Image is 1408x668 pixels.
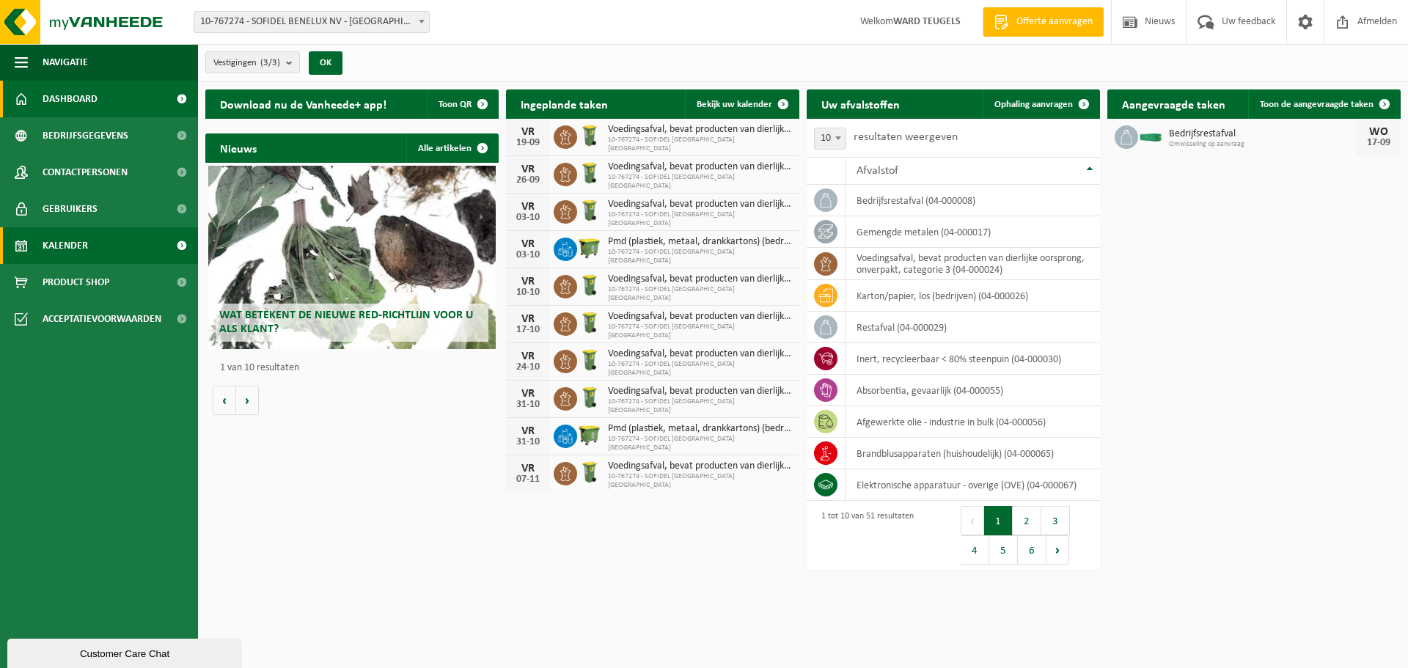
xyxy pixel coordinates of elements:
[983,7,1104,37] a: Offerte aanvragen
[577,273,602,298] img: WB-0140-HPE-GN-50
[513,362,543,372] div: 24-10
[815,128,846,149] span: 10
[685,89,798,119] a: Bekijk uw kalender
[608,423,792,435] span: Pmd (plastiek, metaal, drankkartons) (bedrijven)
[854,131,958,143] label: resultaten weergeven
[608,161,792,173] span: Voedingsafval, bevat producten van dierlijke oorsprong, onverpakt, categorie 3
[205,133,271,162] h2: Nieuws
[43,227,88,264] span: Kalender
[577,198,602,223] img: WB-0140-HPE-GN-50
[577,161,602,186] img: WB-0140-HPE-GN-50
[961,506,984,535] button: Previous
[513,138,543,148] div: 19-09
[406,133,497,163] a: Alle artikelen
[1248,89,1399,119] a: Toon de aangevraagde taken
[608,397,792,415] span: 10-767274 - SOFIDEL [GEOGRAPHIC_DATA] [GEOGRAPHIC_DATA]
[213,386,236,415] button: Vorige
[1169,128,1357,140] span: Bedrijfsrestafval
[427,89,497,119] button: Toon QR
[513,287,543,298] div: 10-10
[506,89,623,118] h2: Ingeplande taken
[608,210,792,228] span: 10-767274 - SOFIDEL [GEOGRAPHIC_DATA] [GEOGRAPHIC_DATA]
[608,311,792,323] span: Voedingsafval, bevat producten van dierlijke oorsprong, onverpakt, categorie 3
[513,474,543,485] div: 07-11
[513,175,543,186] div: 26-09
[439,100,472,109] span: Toon QR
[513,388,543,400] div: VR
[43,154,128,191] span: Contactpersonen
[1018,535,1046,565] button: 6
[608,386,792,397] span: Voedingsafval, bevat producten van dierlijke oorsprong, onverpakt, categorie 3
[983,89,1099,119] a: Ophaling aanvragen
[608,124,792,136] span: Voedingsafval, bevat producten van dierlijke oorsprong, onverpakt, categorie 3
[814,504,914,566] div: 1 tot 10 van 51 resultaten
[194,11,430,33] span: 10-767274 - SOFIDEL BENELUX NV - DUFFEL
[807,89,914,118] h2: Uw afvalstoffen
[513,463,543,474] div: VR
[846,216,1100,248] td: gemengde metalen (04-000017)
[513,325,543,335] div: 17-10
[846,438,1100,469] td: brandblusapparaten (huishoudelijk) (04-000065)
[7,636,245,668] iframe: chat widget
[513,425,543,437] div: VR
[857,165,898,177] span: Afvalstof
[1364,126,1393,138] div: WO
[1041,506,1070,535] button: 3
[236,386,259,415] button: Volgende
[213,52,280,74] span: Vestigingen
[1364,138,1393,148] div: 17-09
[309,51,342,75] button: OK
[513,437,543,447] div: 31-10
[1169,140,1357,149] span: Omwisseling op aanvraag
[208,166,496,349] a: Wat betekent de nieuwe RED-richtlijn voor u als klant?
[260,58,280,67] count: (3/3)
[194,12,429,32] span: 10-767274 - SOFIDEL BENELUX NV - DUFFEL
[205,51,300,73] button: Vestigingen(3/3)
[608,274,792,285] span: Voedingsafval, bevat producten van dierlijke oorsprong, onverpakt, categorie 3
[994,100,1073,109] span: Ophaling aanvragen
[205,89,401,118] h2: Download nu de Vanheede+ app!
[984,506,1013,535] button: 1
[513,126,543,138] div: VR
[577,310,602,335] img: WB-0140-HPE-GN-50
[608,460,792,472] span: Voedingsafval, bevat producten van dierlijke oorsprong, onverpakt, categorie 3
[43,44,88,81] span: Navigatie
[608,199,792,210] span: Voedingsafval, bevat producten van dierlijke oorsprong, onverpakt, categorie 3
[893,16,961,27] strong: WARD TEUGELS
[846,406,1100,438] td: afgewerkte olie - industrie in bulk (04-000056)
[43,301,161,337] span: Acceptatievoorwaarden
[608,360,792,378] span: 10-767274 - SOFIDEL [GEOGRAPHIC_DATA] [GEOGRAPHIC_DATA]
[513,201,543,213] div: VR
[513,276,543,287] div: VR
[846,280,1100,312] td: karton/papier, los (bedrijven) (04-000026)
[697,100,772,109] span: Bekijk uw kalender
[577,385,602,410] img: WB-0140-HPE-GN-50
[814,128,846,150] span: 10
[577,123,602,148] img: WB-0140-HPE-GN-50
[1107,89,1240,118] h2: Aangevraagde taken
[577,348,602,372] img: WB-0140-HPE-GN-50
[961,535,989,565] button: 4
[846,185,1100,216] td: bedrijfsrestafval (04-000008)
[513,164,543,175] div: VR
[608,136,792,153] span: 10-767274 - SOFIDEL [GEOGRAPHIC_DATA] [GEOGRAPHIC_DATA]
[513,350,543,362] div: VR
[846,248,1100,280] td: voedingsafval, bevat producten van dierlijke oorsprong, onverpakt, categorie 3 (04-000024)
[1260,100,1374,109] span: Toon de aangevraagde taken
[513,213,543,223] div: 03-10
[846,343,1100,375] td: inert, recycleerbaar < 80% steenpuin (04-000030)
[1013,506,1041,535] button: 2
[608,173,792,191] span: 10-767274 - SOFIDEL [GEOGRAPHIC_DATA] [GEOGRAPHIC_DATA]
[1138,129,1163,142] img: HK-XC-20-GN-00
[513,238,543,250] div: VR
[846,375,1100,406] td: absorbentia, gevaarlijk (04-000055)
[989,535,1018,565] button: 5
[608,285,792,303] span: 10-767274 - SOFIDEL [GEOGRAPHIC_DATA] [GEOGRAPHIC_DATA]
[608,236,792,248] span: Pmd (plastiek, metaal, drankkartons) (bedrijven)
[577,235,602,260] img: WB-1100-HPE-GN-50
[219,309,473,335] span: Wat betekent de nieuwe RED-richtlijn voor u als klant?
[43,117,128,154] span: Bedrijfsgegevens
[577,422,602,447] img: WB-1100-HPE-GN-50
[1046,535,1069,565] button: Next
[513,250,543,260] div: 03-10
